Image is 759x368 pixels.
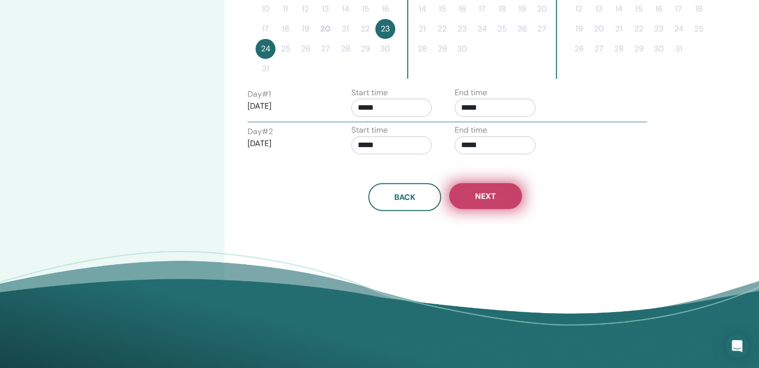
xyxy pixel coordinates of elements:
button: 28 [609,39,629,59]
button: 19 [569,19,589,39]
button: 18 [275,19,295,39]
button: 31 [669,39,689,59]
button: 17 [255,19,275,39]
button: 23 [452,19,472,39]
button: 21 [335,19,355,39]
span: Back [394,192,415,202]
button: 24 [472,19,492,39]
p: [DATE] [248,138,328,150]
label: Start time [351,87,388,99]
button: 27 [589,39,609,59]
button: 21 [609,19,629,39]
button: Back [368,183,441,211]
p: [DATE] [248,100,328,112]
button: 30 [452,39,472,59]
button: 26 [512,19,532,39]
button: 22 [432,19,452,39]
div: Open Intercom Messenger [725,334,749,358]
button: 23 [375,19,395,39]
label: Day # 1 [248,88,271,100]
button: 22 [355,19,375,39]
button: 29 [432,39,452,59]
button: 25 [275,39,295,59]
button: 22 [629,19,649,39]
button: 20 [315,19,335,39]
button: 26 [295,39,315,59]
button: 21 [412,19,432,39]
button: 28 [412,39,432,59]
button: 25 [689,19,709,39]
button: 30 [649,39,669,59]
button: 29 [355,39,375,59]
span: Next [475,191,496,201]
button: 20 [589,19,609,39]
button: 26 [569,39,589,59]
button: 27 [532,19,552,39]
button: 19 [295,19,315,39]
button: 25 [492,19,512,39]
button: 28 [335,39,355,59]
button: 24 [255,39,275,59]
button: 31 [255,59,275,79]
button: 23 [649,19,669,39]
button: 27 [315,39,335,59]
button: 30 [375,39,395,59]
label: Day # 2 [248,126,273,138]
button: Next [449,183,522,209]
label: Start time [351,124,388,136]
label: End time [455,87,487,99]
button: 29 [629,39,649,59]
button: 24 [669,19,689,39]
label: End time [455,124,487,136]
